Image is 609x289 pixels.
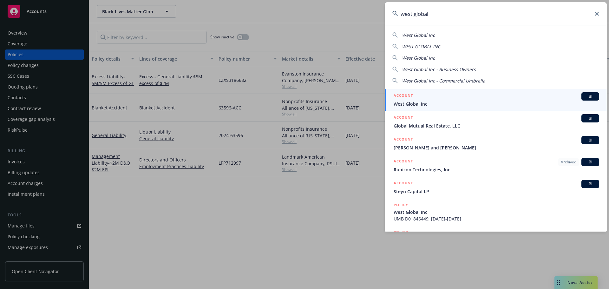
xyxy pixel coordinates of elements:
h5: ACCOUNT [394,114,413,122]
span: Rubicon Technologies, Inc. [394,166,599,173]
h5: POLICY [394,229,408,235]
span: West Global Inc - Business Owners [402,66,476,72]
h5: ACCOUNT [394,92,413,100]
h5: ACCOUNT [394,158,413,166]
h5: ACCOUNT [394,136,413,144]
h5: POLICY [394,202,408,208]
span: West Global Inc [394,101,599,107]
a: POLICYWest Global IncUMB D01846449, [DATE]-[DATE] [385,198,607,226]
span: West Global Inc - Commercial Umbrella [402,78,485,84]
a: POLICY [385,226,607,253]
span: BI [584,115,597,121]
span: West Global Inc [402,55,435,61]
span: WEST GLOBAL INC [402,43,441,49]
span: West Global Inc [402,32,435,38]
span: BI [584,181,597,187]
span: UMB D01846449, [DATE]-[DATE] [394,215,599,222]
span: Archived [561,159,576,165]
h5: ACCOUNT [394,180,413,187]
span: Global Mutual Real Estate, LLC [394,122,599,129]
input: Search... [385,2,607,25]
span: BI [584,159,597,165]
a: ACCOUNTBISteyn Capital LP [385,176,607,198]
span: BI [584,94,597,99]
span: [PERSON_NAME] and [PERSON_NAME] [394,144,599,151]
a: ACCOUNTBIGlobal Mutual Real Estate, LLC [385,111,607,133]
span: West Global Inc [394,209,599,215]
span: Steyn Capital LP [394,188,599,195]
a: ACCOUNTBI[PERSON_NAME] and [PERSON_NAME] [385,133,607,154]
a: ACCOUNTArchivedBIRubicon Technologies, Inc. [385,154,607,176]
span: BI [584,137,597,143]
a: ACCOUNTBIWest Global Inc [385,89,607,111]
